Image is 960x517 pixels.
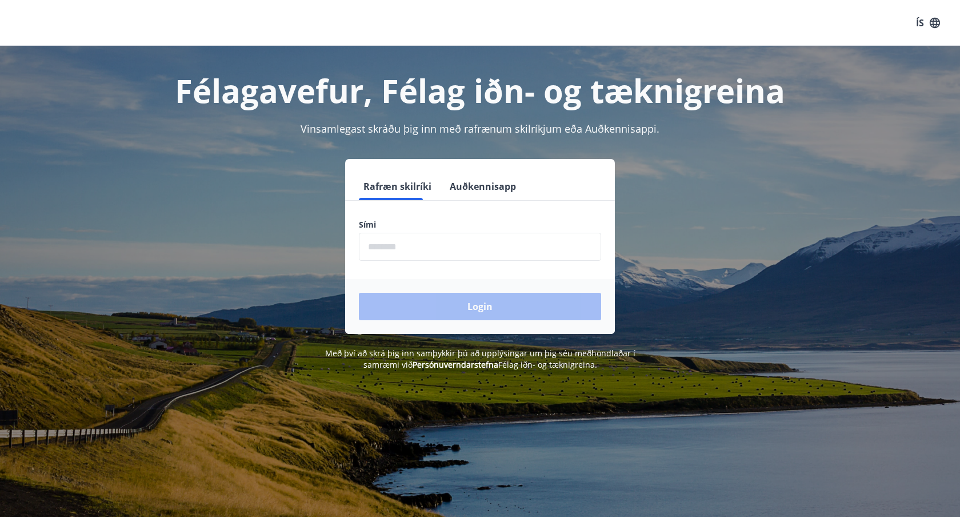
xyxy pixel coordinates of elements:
span: Vinsamlegast skráðu þig inn með rafrænum skilríkjum eða Auðkennisappi. [301,122,659,136]
span: Með því að skrá þig inn samþykkir þú að upplýsingar um þig séu meðhöndlaðar í samræmi við Félag i... [325,348,635,370]
a: Persónuverndarstefna [413,359,498,370]
label: Sími [359,219,601,230]
button: Rafræn skilríki [359,173,436,200]
button: ÍS [910,13,946,33]
button: Auðkennisapp [445,173,521,200]
h1: Félagavefur, Félag iðn- og tæknigreina [82,69,878,112]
